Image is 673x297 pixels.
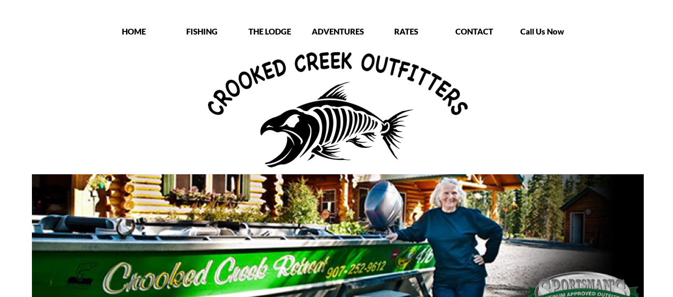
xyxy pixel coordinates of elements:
p: CONTACT [441,26,508,37]
p: HOME [101,26,167,37]
p: ADVENTURES [305,26,371,37]
p: RATES [373,26,439,37]
p: THE LODGE [237,26,303,37]
p: FISHING [169,26,235,37]
img: Crooked Creek Outfitters Logo - Alaska All-Inclusive fishing [208,52,468,167]
p: Call Us Now [509,26,576,37]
